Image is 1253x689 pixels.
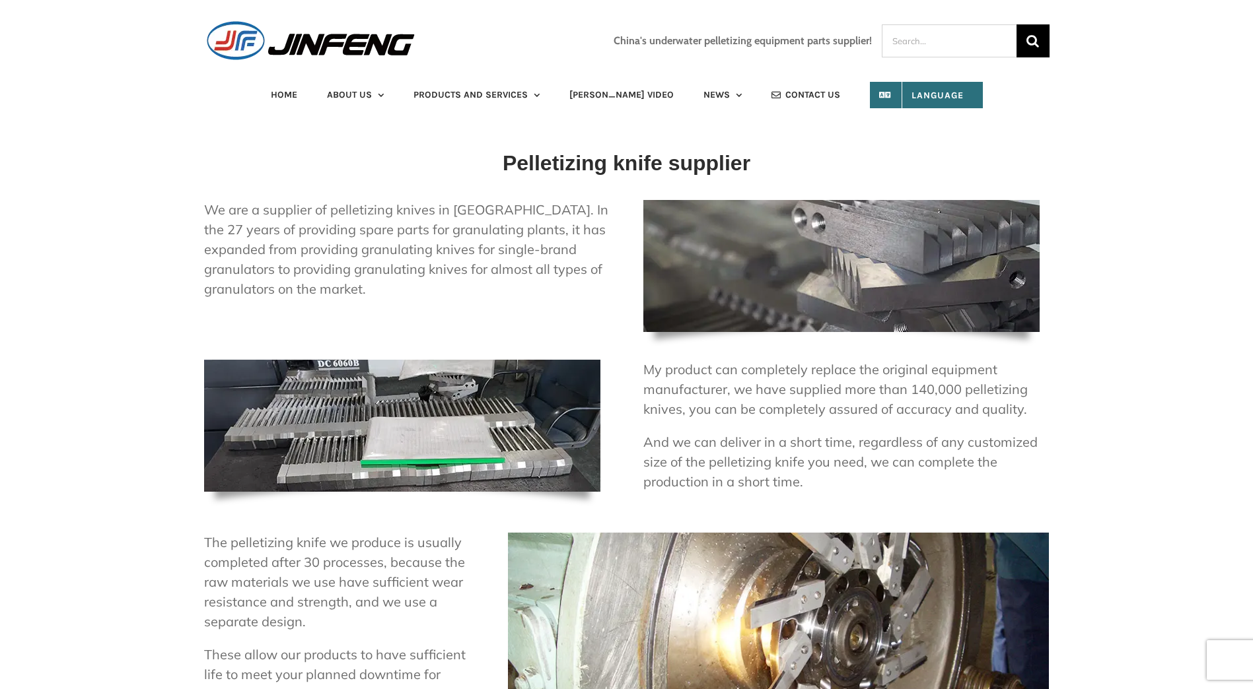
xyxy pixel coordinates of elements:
[204,200,610,299] p: We are a supplier of pelletizing knives in [GEOGRAPHIC_DATA]. In the 27 years of providing spare ...
[204,358,600,374] picture: jf102
[643,360,1049,419] p: My product can completely replace the original equipment manufacturer, we have supplied more than...
[204,82,1050,108] nav: Main Menu
[271,90,297,100] span: HOME
[569,90,674,100] span: [PERSON_NAME] VIDEO
[569,82,674,108] a: [PERSON_NAME] VIDEO
[413,82,540,108] a: PRODUCTS AND SERVICES
[614,35,872,47] h3: China's underwater pelletizing equipment parts supplier!
[643,432,1049,492] p: And we can deliver in a short time, regardless of any customized size of the pelletizing knife yo...
[204,533,475,632] p: The pelletizing knife we produce is usually completed after 30 processes, because the raw materia...
[327,82,384,108] a: ABOUT US
[271,82,297,108] a: HOME
[508,531,1049,547] picture: jf103
[785,90,840,100] span: CONTACT US
[703,82,742,108] a: NEWS
[889,90,964,101] span: Language
[703,90,730,100] span: NEWS
[503,151,750,175] b: Pelletizing knife supplier
[204,20,417,61] img: JINFENG Logo
[327,90,372,100] span: ABOUT US
[882,24,1017,57] input: Search...
[413,90,528,100] span: PRODUCTS AND SERVICES
[643,200,1040,332] img: Pelletizer knife produce
[643,198,1040,214] picture: jf101
[204,360,600,492] img: Pelletizers Knives produce
[771,82,840,108] a: CONTACT US
[1017,24,1050,57] input: Search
